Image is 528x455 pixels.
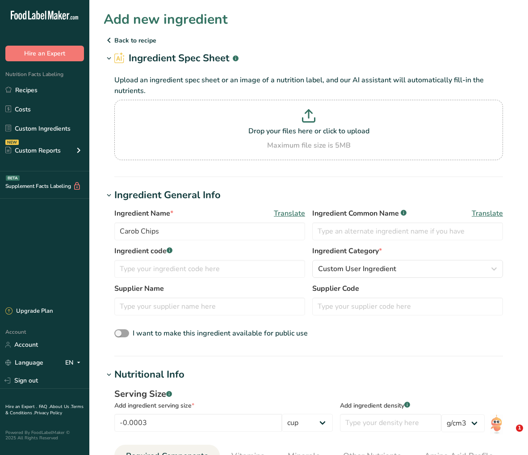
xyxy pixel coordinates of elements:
div: EN [65,357,84,368]
span: Translate [274,208,305,219]
span: Translate [472,208,503,219]
input: Type your serving size here [114,414,282,432]
input: Type your density here [340,414,441,432]
p: Back to recipe [104,35,514,46]
div: NEW [5,140,19,145]
p: Drop your files here or click to upload [117,126,501,136]
a: Privacy Policy [34,410,62,416]
span: I want to make this ingredient available for public use [133,328,308,338]
div: Powered By FoodLabelMaker © 2025 All Rights Reserved [5,430,84,441]
a: FAQ . [39,404,50,410]
div: Add ingredient serving size [114,401,333,410]
button: Hire an Expert [5,46,84,61]
span: Ingredient Name [114,208,173,219]
div: Upgrade Plan [5,307,53,316]
label: Supplier Code [312,283,503,294]
a: Terms & Conditions . [5,404,84,416]
a: Language [5,355,43,370]
input: Type your ingredient code here [114,260,305,278]
span: Custom User Ingredient [318,264,396,274]
div: Serving Size [114,387,333,401]
div: Nutritional Info [114,367,184,382]
img: ai-bot.1dcbe71.gif [490,414,503,434]
input: Type your ingredient name here [114,222,305,240]
p: Upload an ingredient spec sheet or an image of a nutrition label, and our AI assistant will autom... [114,75,503,96]
label: Ingredient Category [312,246,503,256]
div: Add ingredient density [340,401,441,410]
div: BETA [6,175,20,181]
iframe: Intercom live chat [498,425,519,446]
label: Ingredient code [114,246,305,256]
span: Ingredient Common Name [312,208,406,219]
div: Ingredient General Info [114,188,221,203]
a: About Us . [50,404,71,410]
a: Hire an Expert . [5,404,37,410]
div: Custom Reports [5,146,61,155]
h1: Add new ingredient [104,9,228,30]
label: Supplier Name [114,283,305,294]
h2: Ingredient Spec Sheet [114,51,239,66]
input: Type your supplier code here [312,298,503,315]
input: Type your supplier name here [114,298,305,315]
span: 1 [516,425,523,432]
button: Custom User Ingredient [312,260,503,278]
div: Maximum file size is 5MB [117,140,501,151]
input: Type an alternate ingredient name if you have [312,222,503,240]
